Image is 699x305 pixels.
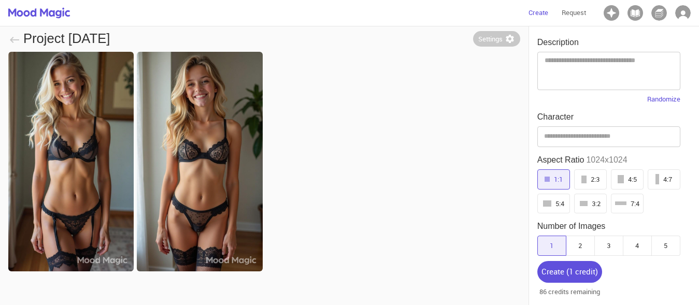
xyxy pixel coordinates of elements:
a: Characters [623,8,647,17]
p: Create [529,8,548,18]
button: 5:4 [537,194,570,214]
button: Icon [623,2,647,24]
div: 5:4 [543,198,564,210]
p: Randomize [647,94,680,105]
p: 86 credits remaining [537,283,602,297]
button: 4 [623,236,652,256]
button: Icon [671,2,695,24]
img: Icon [675,5,691,21]
p: Request [562,8,586,18]
div: 3:2 [580,198,601,210]
button: Icon [647,2,671,24]
button: 3 [594,236,623,256]
button: 1 [537,236,566,256]
h3: Description [537,38,581,52]
button: Settings [473,31,520,47]
div: Create ( 1 credit ) [541,265,598,278]
a: Projects [600,8,623,17]
div: 4:7 [655,173,672,185]
button: 7:4 [611,194,644,214]
div: 7:4 [615,198,639,210]
button: 2:3 [574,169,607,190]
button: 5 [651,236,680,256]
div: 1:1 [545,173,563,185]
div: 2:3 [581,173,600,185]
img: 01 - Project 2025-08-17 [137,52,262,271]
h3: 1024x1024 [590,155,629,169]
img: Icon [651,5,667,21]
img: Icon [627,5,643,21]
div: 4:5 [618,173,637,185]
button: Create (1 credit) [537,261,602,283]
h1: Project [DATE] [23,31,113,47]
h3: Number of Images [537,222,680,236]
img: logo [8,7,70,18]
h3: Aspect Ratio [537,155,590,169]
button: Icon [600,2,623,24]
a: Library [647,8,671,17]
button: 4:7 [648,169,680,190]
button: 3:2 [574,194,607,214]
button: 4:5 [611,169,644,190]
img: Icon [604,5,619,21]
h3: Character [537,112,576,126]
button: 1:1 [537,169,570,190]
img: 02 - Project 2025-08-17 [8,52,134,271]
button: 2 [566,236,595,256]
